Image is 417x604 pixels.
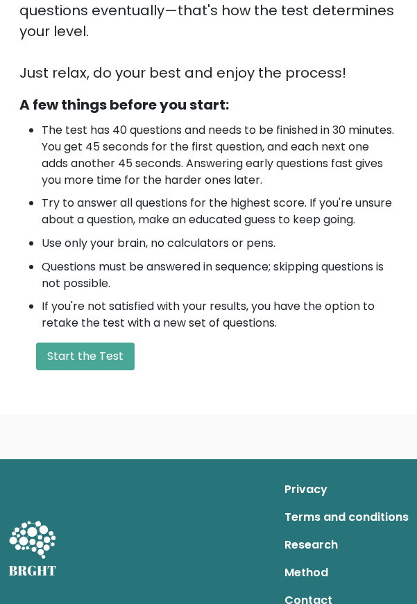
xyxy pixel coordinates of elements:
[284,559,409,587] a: Method
[284,476,409,503] a: Privacy
[42,122,398,189] li: The test has 40 questions and needs to be finished in 30 minutes. You get 45 seconds for the firs...
[284,531,409,559] a: Research
[42,259,398,292] li: Questions must be answered in sequence; skipping questions is not possible.
[284,503,409,531] a: Terms and conditions
[42,235,398,252] li: Use only your brain, no calculators or pens.
[19,94,398,115] div: A few things before you start:
[42,195,398,228] li: Try to answer all questions for the highest score. If you're unsure about a question, make an edu...
[36,343,135,370] button: Start the Test
[42,298,398,331] li: If you're not satisfied with your results, you have the option to retake the test with a new set ...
